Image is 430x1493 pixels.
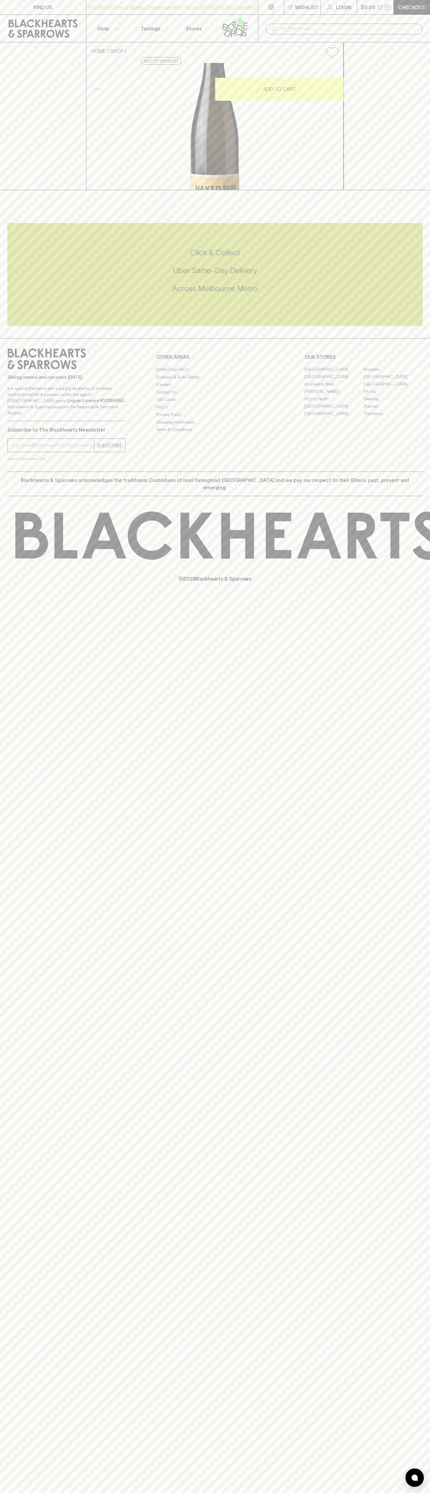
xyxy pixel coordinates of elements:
p: Checkout [398,4,426,11]
a: HOME [91,48,105,54]
button: Add to wishlist [324,45,341,61]
a: [GEOGRAPHIC_DATA] [305,366,364,373]
a: Gift Cards [156,396,274,403]
input: e.g. jane@blackheartsandsparrows.com.au [12,441,94,450]
a: Fitzroy [364,388,423,395]
h5: Uber Same-Day Delivery [7,265,423,276]
a: Brunswick West [305,380,364,388]
h5: Click & Collect [7,248,423,258]
a: Business & Bulk Gifting [156,373,274,381]
p: Blackhearts & Sparrows acknowledges the traditional Custodians of land throughout [GEOGRAPHIC_DAT... [12,476,418,491]
a: Terms & Conditions [156,426,274,433]
a: Braddon [364,366,423,373]
img: 37708.png [86,63,343,190]
p: Tastings [141,25,160,32]
a: Geelong [364,395,423,402]
button: Shop [86,15,129,42]
a: SHOP [110,48,123,54]
img: bubble-icon [412,1475,418,1481]
a: [GEOGRAPHIC_DATA] [305,402,364,410]
strong: Liquor License #32064953 [67,398,124,403]
p: Shop [97,25,109,32]
a: [GEOGRAPHIC_DATA] [305,410,364,417]
h5: Across Melbourne Metro [7,284,423,294]
a: [GEOGRAPHIC_DATA] [305,373,364,380]
p: $0.00 [361,4,376,11]
p: It is against the law to sell or supply alcohol to, or to obtain alcohol on behalf of a person un... [7,385,125,416]
a: [PERSON_NAME] [305,388,364,395]
a: Shipping Information [156,418,274,426]
p: OTHER AREAS [156,353,274,361]
a: Tastings [129,15,172,42]
p: OUR STORES [305,353,423,361]
a: Careers [156,381,274,388]
p: Login [336,4,351,11]
a: Prahran [364,402,423,410]
a: Contact Us [156,388,274,396]
p: Subscribe to The Blackhearts Newsletter [7,426,125,433]
p: We will never spam you [7,456,125,462]
a: [GEOGRAPHIC_DATA] [364,380,423,388]
p: SUBSCRIBE [97,442,123,449]
p: Wishlist [295,4,318,11]
p: 0 [386,6,388,9]
a: Fitzroy North [305,395,364,402]
a: [GEOGRAPHIC_DATA] [364,373,423,380]
input: Try "Pinot noir" [280,24,418,34]
p: ADD TO CART [263,85,296,93]
button: SUBSCRIBE [94,439,125,452]
button: Add to wishlist [141,57,181,65]
button: ADD TO CART [215,78,344,101]
a: Privacy Policy [156,411,274,418]
p: Stores [186,25,202,32]
a: Stores [172,15,215,42]
a: FAQ's [156,403,274,411]
p: FIND US [34,4,53,11]
div: Call to action block [7,223,423,326]
a: Bottle Drop FAQ's [156,366,274,373]
a: Thornbury [364,410,423,417]
p: Sibling owned and run since [DATE] [7,374,125,380]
